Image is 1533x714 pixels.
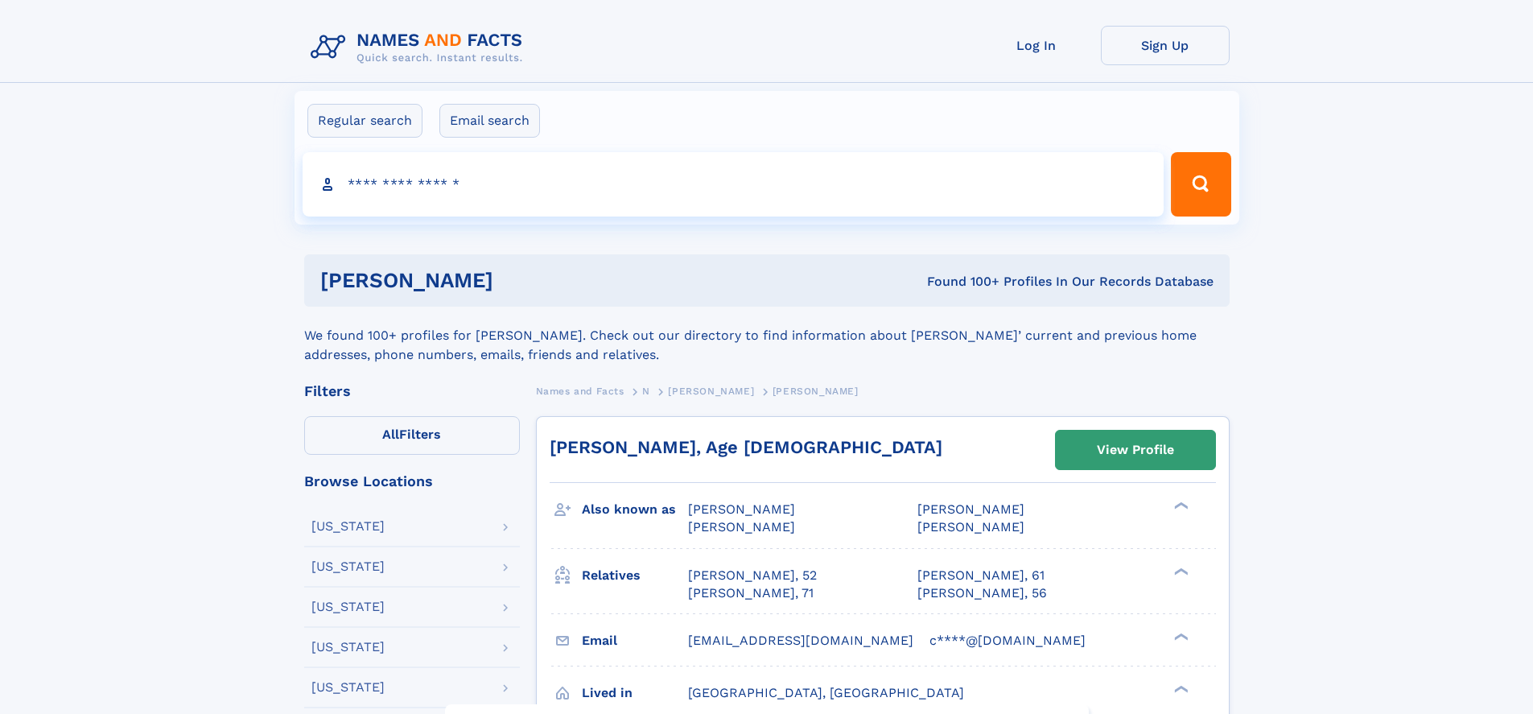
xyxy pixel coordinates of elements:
[311,520,385,533] div: [US_STATE]
[710,273,1214,291] div: Found 100+ Profiles In Our Records Database
[917,519,1024,534] span: [PERSON_NAME]
[688,633,913,648] span: [EMAIL_ADDRESS][DOMAIN_NAME]
[311,681,385,694] div: [US_STATE]
[1101,26,1230,65] a: Sign Up
[582,679,688,707] h3: Lived in
[1097,431,1174,468] div: View Profile
[917,501,1024,517] span: [PERSON_NAME]
[1171,152,1230,217] button: Search Button
[304,384,520,398] div: Filters
[307,104,422,138] label: Regular search
[688,567,817,584] a: [PERSON_NAME], 52
[688,501,795,517] span: [PERSON_NAME]
[304,474,520,489] div: Browse Locations
[642,386,650,397] span: N
[304,416,520,455] label: Filters
[773,386,859,397] span: [PERSON_NAME]
[382,427,399,442] span: All
[1056,431,1215,469] a: View Profile
[972,26,1101,65] a: Log In
[303,152,1164,217] input: search input
[917,584,1047,602] a: [PERSON_NAME], 56
[536,381,624,401] a: Names and Facts
[304,26,536,69] img: Logo Names and Facts
[311,641,385,654] div: [US_STATE]
[550,437,942,457] a: [PERSON_NAME], Age [DEMOGRAPHIC_DATA]
[311,560,385,573] div: [US_STATE]
[688,519,795,534] span: [PERSON_NAME]
[439,104,540,138] label: Email search
[304,307,1230,365] div: We found 100+ profiles for [PERSON_NAME]. Check out our directory to find information about [PERS...
[1170,501,1189,511] div: ❯
[1170,566,1189,576] div: ❯
[668,386,754,397] span: [PERSON_NAME]
[668,381,754,401] a: [PERSON_NAME]
[582,562,688,589] h3: Relatives
[582,496,688,523] h3: Also known as
[320,270,711,291] h1: [PERSON_NAME]
[1170,683,1189,694] div: ❯
[917,567,1045,584] a: [PERSON_NAME], 61
[582,627,688,654] h3: Email
[1170,631,1189,642] div: ❯
[642,381,650,401] a: N
[688,685,964,700] span: [GEOGRAPHIC_DATA], [GEOGRAPHIC_DATA]
[311,601,385,613] div: [US_STATE]
[688,584,814,602] a: [PERSON_NAME], 71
